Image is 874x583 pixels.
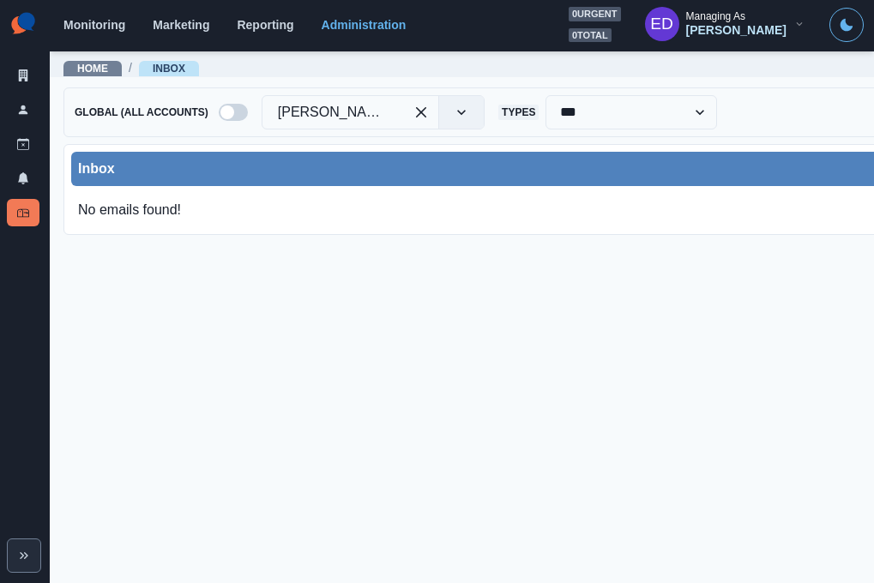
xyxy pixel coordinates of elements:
[71,193,188,227] p: No emails found!
[153,63,185,75] a: Inbox
[153,18,209,32] a: Marketing
[7,199,39,226] a: Inbox
[407,99,435,126] div: Clear selected options
[7,130,39,158] a: Draft Posts
[686,23,787,38] div: [PERSON_NAME]
[631,7,819,41] button: Managing As[PERSON_NAME]
[569,7,621,21] span: 0 urgent
[829,8,864,42] button: Toggle Mode
[498,105,539,120] span: Types
[7,165,39,192] a: Notifications
[7,62,39,89] a: Clients
[237,18,293,32] a: Reporting
[686,10,745,22] div: Managing As
[7,538,41,573] button: Expand
[569,28,612,43] span: 0 total
[63,59,199,77] nav: breadcrumb
[650,3,673,45] div: Elizabeth Dempsey
[71,105,212,120] span: Global (All Accounts)
[77,63,108,75] a: Home
[322,18,407,32] a: Administration
[7,96,39,123] a: Users
[63,18,125,32] a: Monitoring
[129,59,132,77] span: /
